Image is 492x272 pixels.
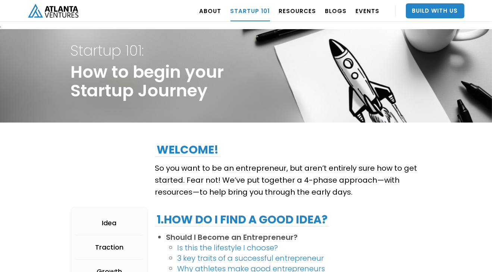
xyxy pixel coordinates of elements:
p: So you want to be an entrepreneur, but aren’t entirely sure how to get started. Fear not! We’ve p... [155,162,421,198]
div: Traction [95,244,123,251]
div: Idea [102,219,116,227]
h2: 1. [155,213,329,226]
a: ABOUT [200,0,222,21]
a: RESOURCES [279,0,316,21]
strong: Startup 101: [71,40,144,61]
a: Build With Us [406,3,464,18]
strong: Should I Become an Entrepreneur? [166,232,298,242]
a: EVENTS [356,0,380,21]
h1: How to begin your Startup Journey [71,38,224,114]
a: Is this the lifestyle I choose? [177,242,278,253]
a: Startup 101 [231,0,270,21]
a: BLOGS [325,0,347,21]
strong: How do I find a good idea? [164,211,328,228]
h2: Welcome! [155,143,220,157]
a: Idea [75,211,144,235]
a: Traction [75,235,144,260]
a: 3 key traits of a successful entrepreneur [177,253,324,263]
